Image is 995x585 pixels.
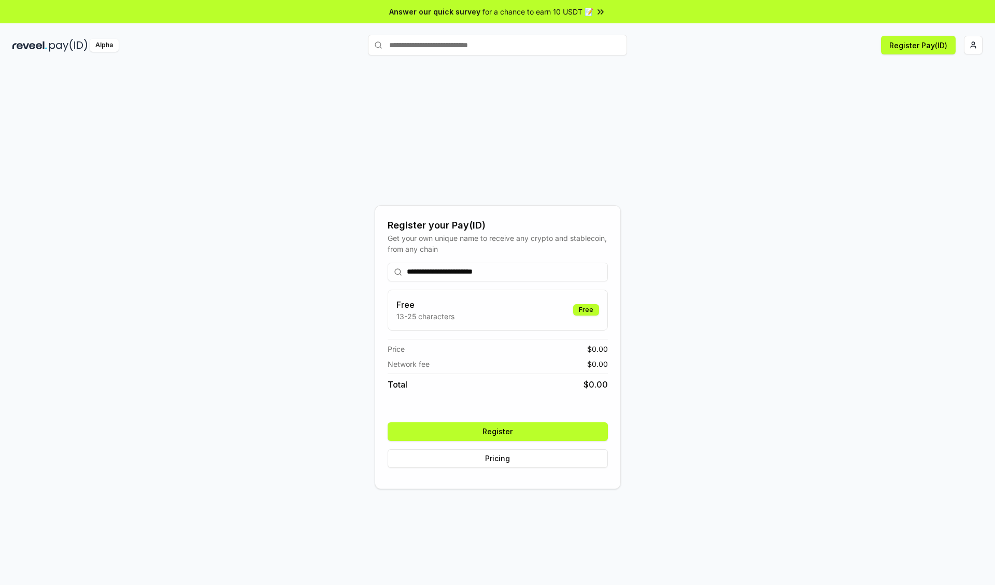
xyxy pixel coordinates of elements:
[396,298,454,311] h3: Free
[881,36,956,54] button: Register Pay(ID)
[388,344,405,354] span: Price
[12,39,47,52] img: reveel_dark
[388,422,608,441] button: Register
[49,39,88,52] img: pay_id
[573,304,599,316] div: Free
[587,359,608,369] span: $ 0.00
[90,39,119,52] div: Alpha
[482,6,593,17] span: for a chance to earn 10 USDT 📝
[388,449,608,468] button: Pricing
[587,344,608,354] span: $ 0.00
[396,311,454,322] p: 13-25 characters
[388,359,430,369] span: Network fee
[388,378,407,391] span: Total
[584,378,608,391] span: $ 0.00
[388,233,608,254] div: Get your own unique name to receive any crypto and stablecoin, from any chain
[389,6,480,17] span: Answer our quick survey
[388,218,608,233] div: Register your Pay(ID)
